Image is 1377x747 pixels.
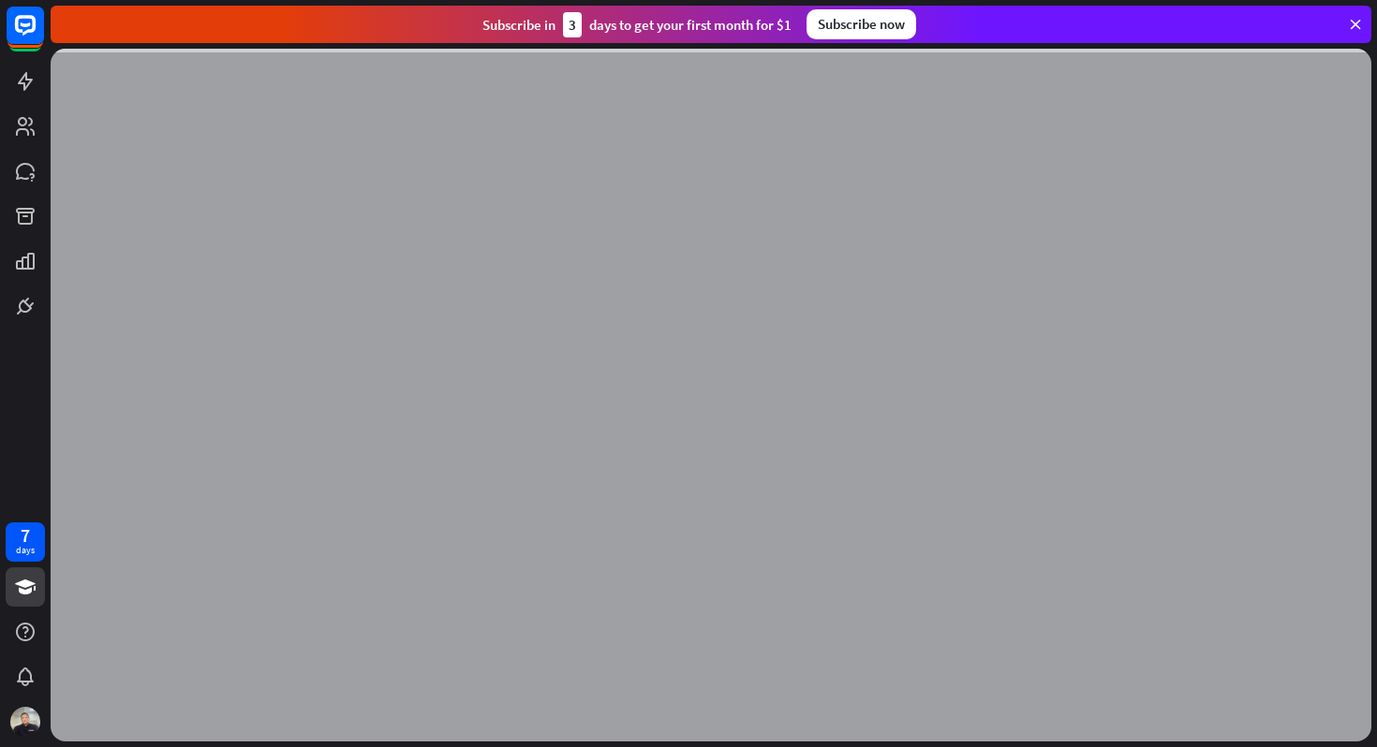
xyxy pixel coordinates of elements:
[6,522,45,562] a: 7 days
[482,12,792,37] div: Subscribe in days to get your first month for $1
[807,9,916,39] div: Subscribe now
[21,527,30,544] div: 7
[16,544,35,557] div: days
[563,12,582,37] div: 3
